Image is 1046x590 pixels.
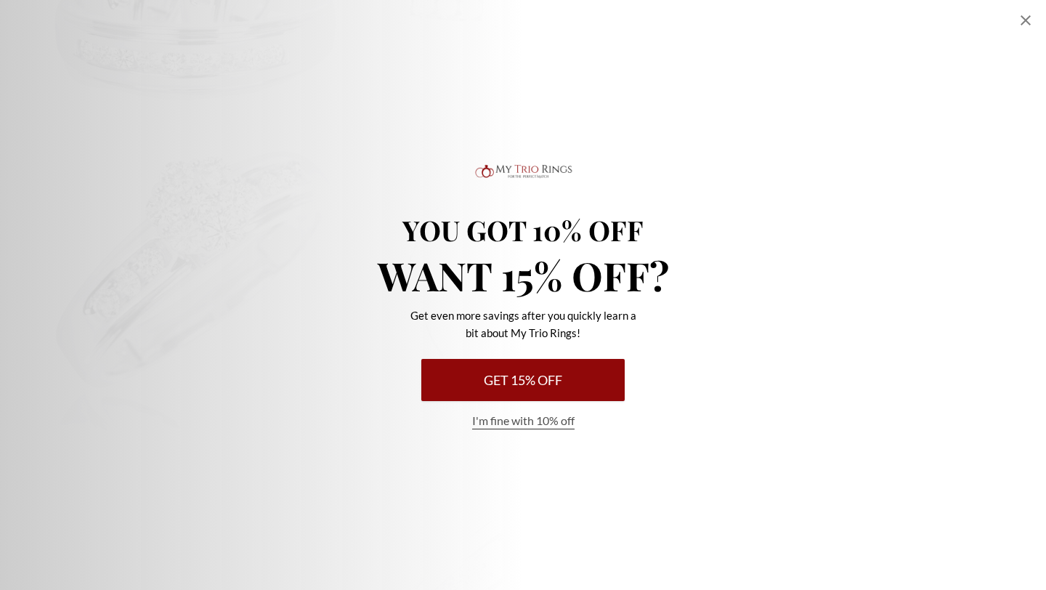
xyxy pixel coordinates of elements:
[407,307,639,342] p: Get even more savings after you quickly learn a bit about My Trio Rings!
[472,161,574,182] img: Logo
[421,359,625,401] button: Get 15% Off
[472,413,575,429] button: I'm fine with 10% off
[1017,12,1034,29] div: Close popup
[349,256,697,295] p: Want 15% Off?
[349,217,697,244] p: You Got 10% Off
